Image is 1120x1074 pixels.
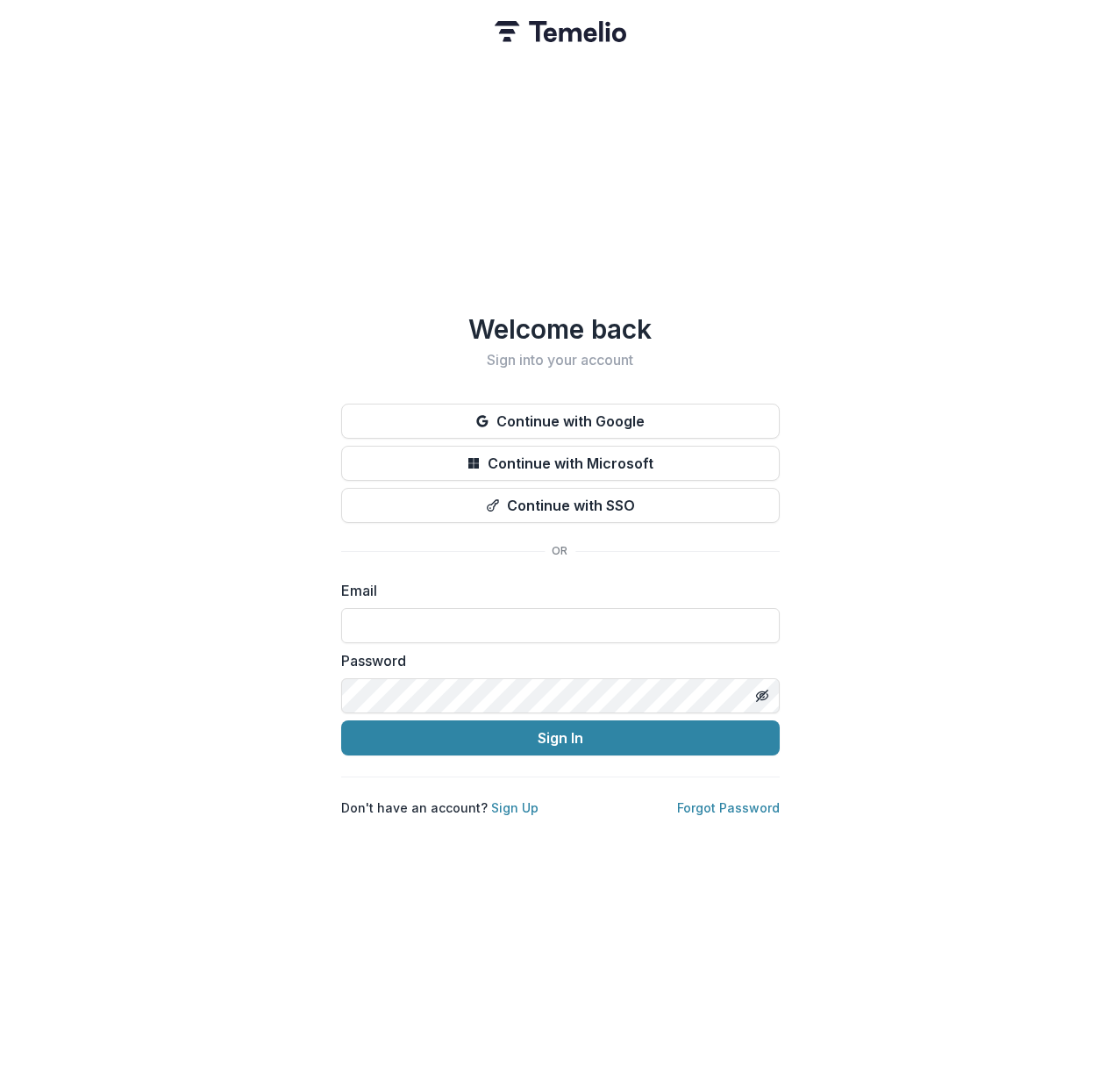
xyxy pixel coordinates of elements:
[341,488,780,523] button: Continue with SSO
[341,404,780,439] button: Continue with Google
[341,313,780,345] h1: Welcome back
[341,720,780,755] button: Sign In
[491,800,539,815] a: Sign Up
[495,21,626,42] img: Temelio
[748,682,776,710] button: Toggle password visibility
[341,352,780,369] h2: Sign into your account
[341,650,769,671] label: Password
[677,800,780,815] a: Forgot Password
[341,798,539,817] p: Don't have an account?
[341,580,769,601] label: Email
[341,446,780,481] button: Continue with Microsoft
